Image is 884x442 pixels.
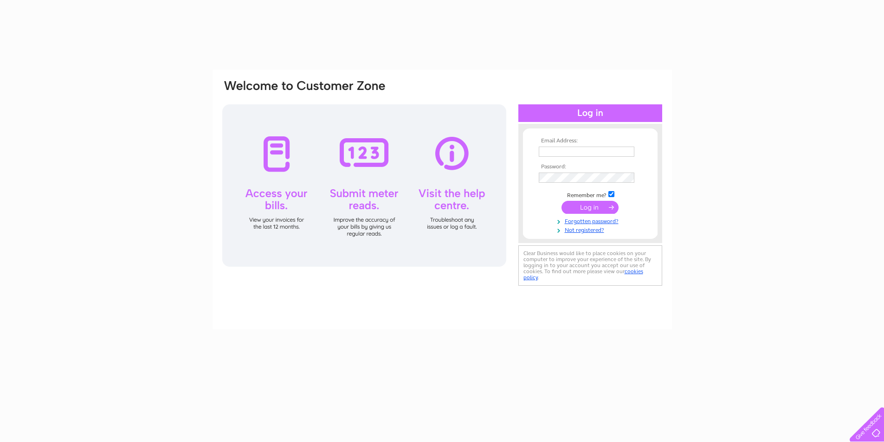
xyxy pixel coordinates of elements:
[518,245,662,286] div: Clear Business would like to place cookies on your computer to improve your experience of the sit...
[539,225,644,234] a: Not registered?
[561,201,619,214] input: Submit
[536,190,644,199] td: Remember me?
[536,164,644,170] th: Password:
[539,216,644,225] a: Forgotten password?
[523,268,643,281] a: cookies policy
[536,138,644,144] th: Email Address:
